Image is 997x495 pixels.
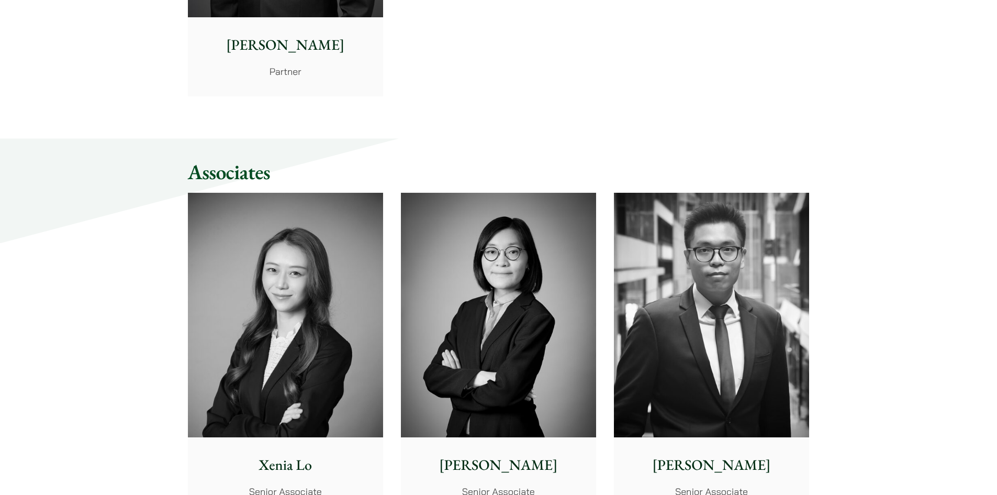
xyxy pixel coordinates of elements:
p: [PERSON_NAME] [409,454,588,476]
h2: Associates [188,159,810,184]
p: Partner [196,64,375,79]
p: [PERSON_NAME] [622,454,801,476]
p: Xenia Lo [196,454,375,476]
p: [PERSON_NAME] [196,34,375,56]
